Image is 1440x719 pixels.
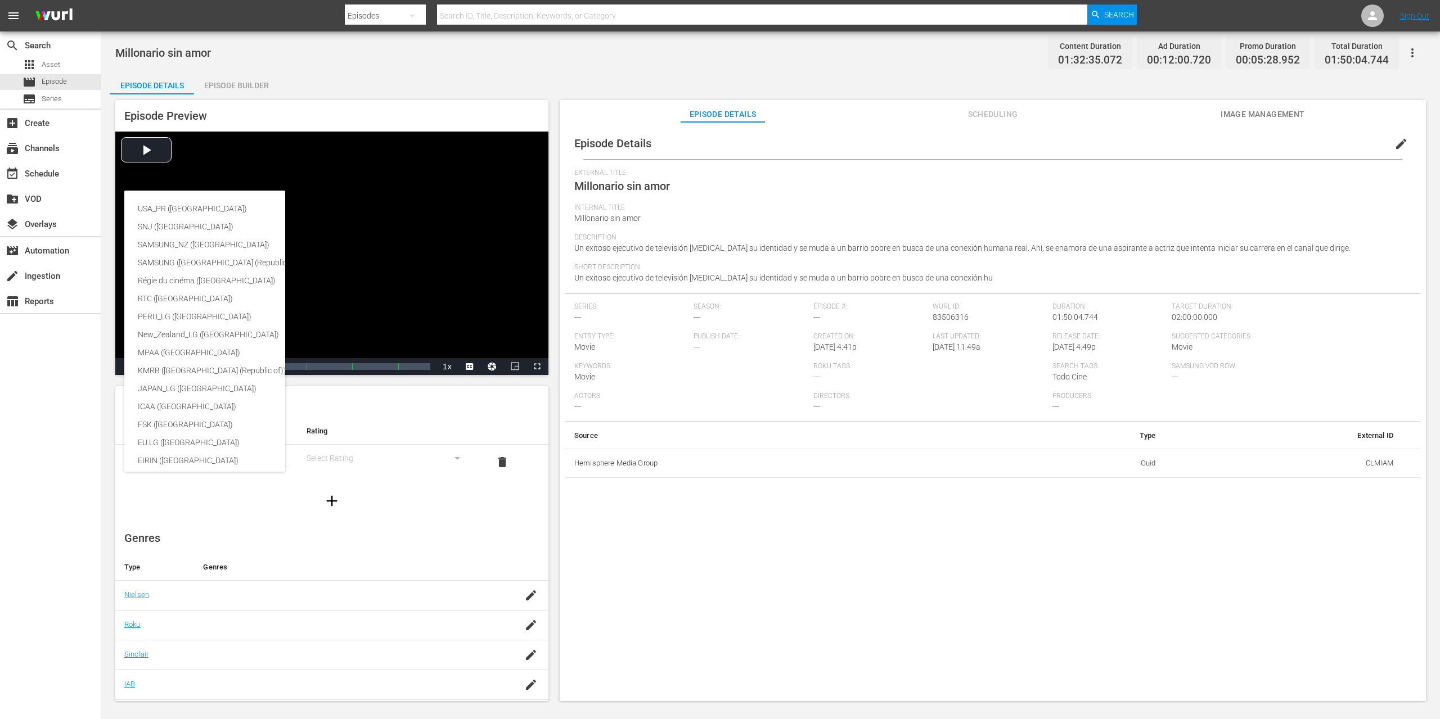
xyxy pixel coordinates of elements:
[138,272,396,290] div: Régie du cinéma ([GEOGRAPHIC_DATA])
[138,433,396,451] div: EU LG ([GEOGRAPHIC_DATA])
[138,469,396,487] div: CNC ([GEOGRAPHIC_DATA])
[138,325,396,343] div: New_Zealand_LG ([GEOGRAPHIC_DATA])
[138,200,396,218] div: USA_PR ([GEOGRAPHIC_DATA])
[138,451,396,469] div: EIRIN ([GEOGRAPHIC_DATA])
[138,343,396,361] div: MPAA ([GEOGRAPHIC_DATA])
[138,415,396,433] div: FSK ([GEOGRAPHIC_DATA])
[138,361,396,379] div: KMRB ([GEOGRAPHIC_DATA] (Republic of))
[138,236,396,254] div: SAMSUNG_NZ ([GEOGRAPHIC_DATA])
[138,218,396,236] div: SNJ ([GEOGRAPHIC_DATA])
[138,254,396,272] div: SAMSUNG ([GEOGRAPHIC_DATA] (Republic of))
[138,397,396,415] div: ICAA ([GEOGRAPHIC_DATA])
[138,379,396,397] div: JAPAN_LG ([GEOGRAPHIC_DATA])
[138,308,396,325] div: PERU_LG ([GEOGRAPHIC_DATA])
[138,290,396,308] div: RTC ([GEOGRAPHIC_DATA])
